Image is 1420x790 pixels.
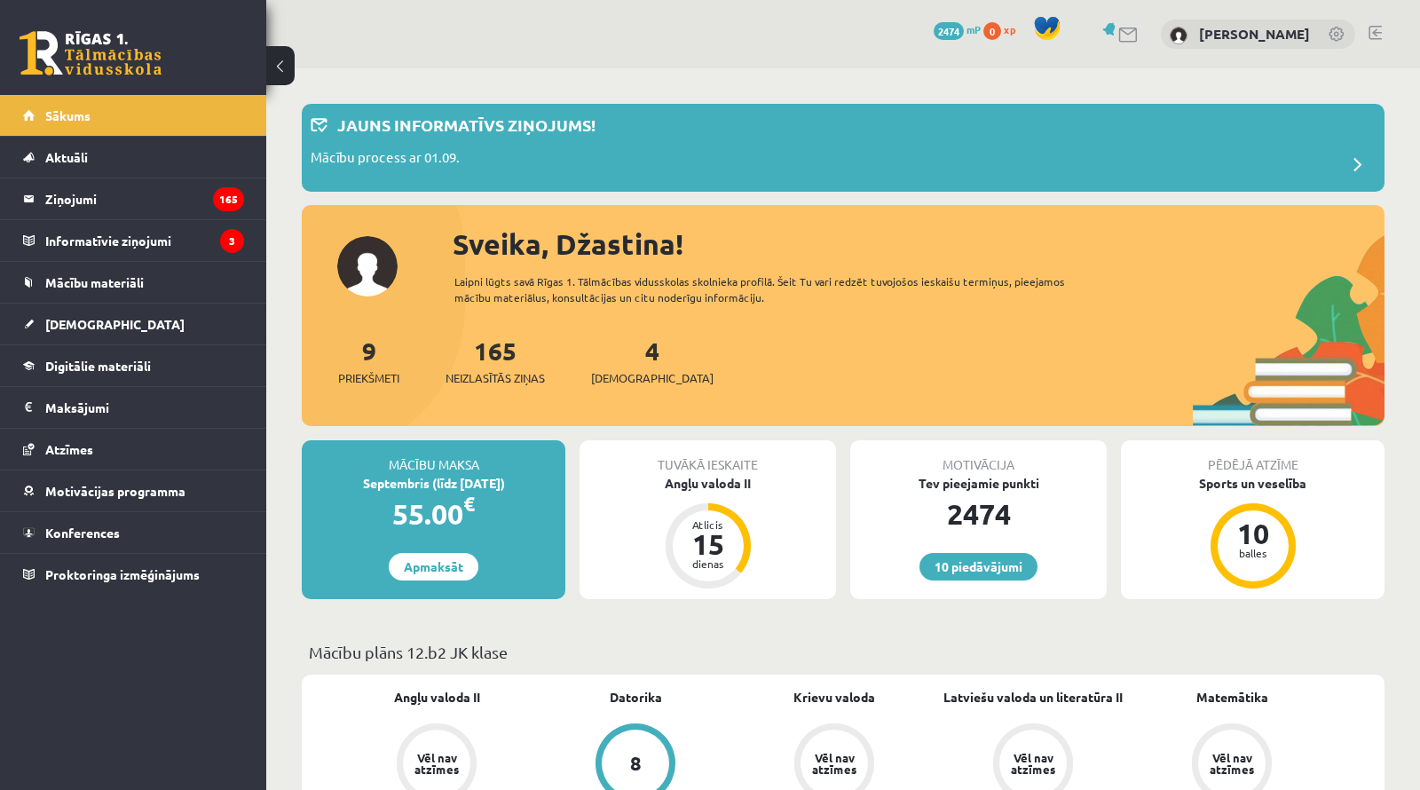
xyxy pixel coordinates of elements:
[1004,22,1015,36] span: xp
[446,369,545,387] span: Neizlasītās ziņas
[45,387,244,428] legend: Maksājumi
[446,335,545,387] a: 165Neizlasītās ziņas
[23,470,244,511] a: Motivācijas programma
[983,22,1001,40] span: 0
[45,441,93,457] span: Atzīmes
[45,358,151,374] span: Digitālie materiāli
[45,525,120,541] span: Konferences
[23,554,244,595] a: Proktoringa izmēģinājums
[20,31,162,75] a: Rīgas 1. Tālmācības vidusskola
[338,369,399,387] span: Priekšmeti
[630,754,642,773] div: 8
[463,491,475,517] span: €
[337,113,596,137] p: Jauns informatīvs ziņojums!
[943,688,1123,707] a: Latviešu valoda un literatūra II
[23,304,244,344] a: [DEMOGRAPHIC_DATA]
[1121,474,1384,493] div: Sports un veselība
[302,440,565,474] div: Mācību maksa
[580,474,836,493] div: Angļu valoda II
[394,688,480,707] a: Angļu valoda II
[1008,752,1058,775] div: Vēl nav atzīmes
[966,22,981,36] span: mP
[45,149,88,165] span: Aktuāli
[213,187,244,211] i: 165
[1199,25,1310,43] a: [PERSON_NAME]
[311,147,460,172] p: Mācību process ar 01.09.
[389,553,478,581] a: Apmaksāt
[23,178,244,219] a: Ziņojumi165
[302,474,565,493] div: Septembris (līdz [DATE])
[45,107,91,123] span: Sākums
[45,274,144,290] span: Mācību materiāli
[23,429,244,470] a: Atzīmes
[45,566,200,582] span: Proktoringa izmēģinājums
[1121,474,1384,591] a: Sports un veselība 10 balles
[23,262,244,303] a: Mācību materiāli
[45,316,185,332] span: [DEMOGRAPHIC_DATA]
[793,688,875,707] a: Krievu valoda
[919,553,1037,581] a: 10 piedāvājumi
[23,220,244,261] a: Informatīvie ziņojumi3
[682,530,735,558] div: 15
[220,229,244,253] i: 3
[610,688,662,707] a: Datorika
[45,483,185,499] span: Motivācijas programma
[23,345,244,386] a: Digitālie materiāli
[682,558,735,569] div: dienas
[1227,548,1280,558] div: balles
[453,223,1384,265] div: Sveika, Džastina!
[682,519,735,530] div: Atlicis
[591,335,714,387] a: 4[DEMOGRAPHIC_DATA]
[850,474,1107,493] div: Tev pieejamie punkti
[454,273,1104,305] div: Laipni lūgts savā Rīgas 1. Tālmācības vidusskolas skolnieka profilā. Šeit Tu vari redzēt tuvojošo...
[934,22,964,40] span: 2474
[311,113,1376,183] a: Jauns informatīvs ziņojums! Mācību process ar 01.09.
[580,474,836,591] a: Angļu valoda II Atlicis 15 dienas
[23,387,244,428] a: Maksājumi
[23,512,244,553] a: Konferences
[850,493,1107,535] div: 2474
[1196,688,1268,707] a: Matemātika
[850,440,1107,474] div: Motivācija
[309,640,1377,664] p: Mācību plāns 12.b2 JK klase
[983,22,1024,36] a: 0 xp
[45,178,244,219] legend: Ziņojumi
[412,752,461,775] div: Vēl nav atzīmes
[1170,27,1187,44] img: Džastina Leonoviča - Batņa
[1227,519,1280,548] div: 10
[580,440,836,474] div: Tuvākā ieskaite
[934,22,981,36] a: 2474 mP
[809,752,859,775] div: Vēl nav atzīmes
[1121,440,1384,474] div: Pēdējā atzīme
[591,369,714,387] span: [DEMOGRAPHIC_DATA]
[45,220,244,261] legend: Informatīvie ziņojumi
[1207,752,1257,775] div: Vēl nav atzīmes
[23,137,244,178] a: Aktuāli
[302,493,565,535] div: 55.00
[23,95,244,136] a: Sākums
[338,335,399,387] a: 9Priekšmeti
